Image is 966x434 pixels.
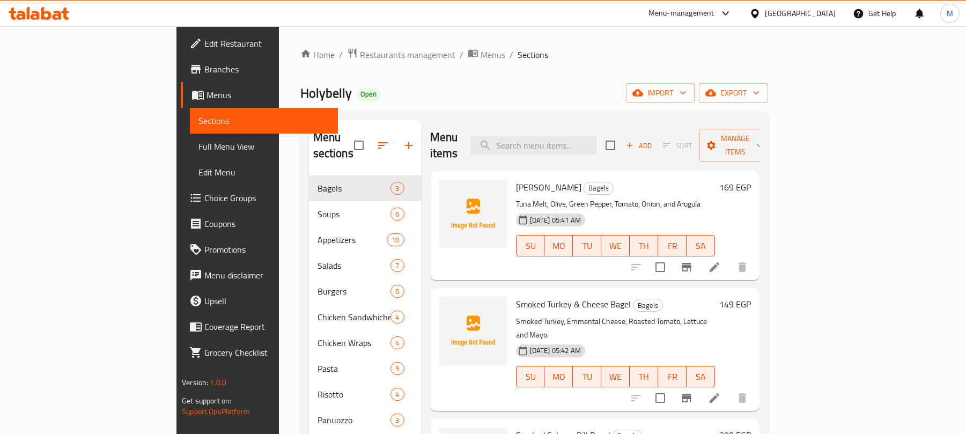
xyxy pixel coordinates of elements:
[430,129,458,161] h2: Menu items
[601,366,630,387] button: WE
[204,320,329,333] span: Coverage Report
[318,388,391,401] div: Risotto
[309,175,422,201] div: Bagels3
[182,376,208,389] span: Version:
[635,86,686,100] span: import
[708,261,721,274] a: Edit menu item
[204,37,329,50] span: Edit Restaurant
[947,8,953,19] span: M
[573,366,601,387] button: TU
[396,133,422,158] button: Add section
[549,369,569,385] span: MO
[439,180,507,248] img: Tuna Bagel
[390,414,404,426] div: items
[649,387,672,409] span: Select to update
[190,159,338,185] a: Edit Menu
[468,48,505,62] a: Menus
[516,197,715,211] p: Tuna Melt, Olive, Green Pepper, Tomato, Onion, and Arugula
[391,415,403,425] span: 3
[391,338,403,348] span: 4
[318,208,391,220] div: Soups
[626,83,695,103] button: import
[691,238,711,254] span: SA
[516,235,545,256] button: SU
[198,140,329,153] span: Full Menu View
[387,233,404,246] div: items
[391,286,403,297] span: 6
[606,369,625,385] span: WE
[391,312,403,322] span: 4
[674,385,699,411] button: Branch-specific-item
[300,81,352,105] span: Holybelly
[510,48,513,61] li: /
[181,314,338,340] a: Coverage Report
[181,31,338,56] a: Edit Restaurant
[599,134,622,157] span: Select section
[309,407,422,433] div: Panuozzo3
[318,259,391,272] span: Salads
[204,269,329,282] span: Menu disclaimer
[622,137,656,154] button: Add
[181,288,338,314] a: Upsell
[309,278,422,304] div: Burgers6
[370,133,396,158] span: Sort sections
[526,215,585,225] span: [DATE] 05:41 AM
[633,299,662,312] span: Bagels
[348,134,370,157] span: Select all sections
[687,366,715,387] button: SA
[481,48,505,61] span: Menus
[708,132,763,159] span: Manage items
[622,137,656,154] span: Add item
[309,227,422,253] div: Appetizers10
[318,311,391,323] span: Chicken Sandwhiches
[318,182,391,195] span: Bagels
[204,63,329,76] span: Branches
[181,185,338,211] a: Choice Groups
[309,201,422,227] div: Soups6
[181,211,338,237] a: Coupons
[309,356,422,381] div: Pasta9
[309,330,422,356] div: Chicken Wraps4
[634,238,654,254] span: TH
[549,238,569,254] span: MO
[356,90,381,99] span: Open
[648,7,714,20] div: Menu-management
[707,86,759,100] span: export
[526,345,585,356] span: [DATE] 05:42 AM
[181,340,338,365] a: Grocery Checklist
[390,311,404,323] div: items
[584,182,614,195] div: Bagels
[318,233,387,246] span: Appetizers
[708,392,721,404] a: Edit menu item
[662,238,682,254] span: FR
[356,88,381,101] div: Open
[204,295,329,307] span: Upsell
[516,179,581,195] span: [PERSON_NAME]
[765,8,836,19] div: [GEOGRAPHIC_DATA]
[391,209,403,219] span: 6
[318,285,391,298] div: Burgers
[390,336,404,349] div: items
[634,369,654,385] span: TH
[204,243,329,256] span: Promotions
[649,256,672,278] span: Select to update
[729,385,755,411] button: delete
[521,369,541,385] span: SU
[521,238,541,254] span: SU
[544,366,573,387] button: MO
[204,217,329,230] span: Coupons
[516,296,631,312] span: Smoked Turkey & Cheese Bagel
[204,346,329,359] span: Grocery Checklist
[656,137,699,154] span: Select section first
[719,180,751,195] h6: 169 EGP
[470,136,597,155] input: search
[516,366,545,387] button: SU
[207,89,329,101] span: Menus
[658,235,687,256] button: FR
[309,253,422,278] div: Salads7
[390,388,404,401] div: items
[391,364,403,374] span: 9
